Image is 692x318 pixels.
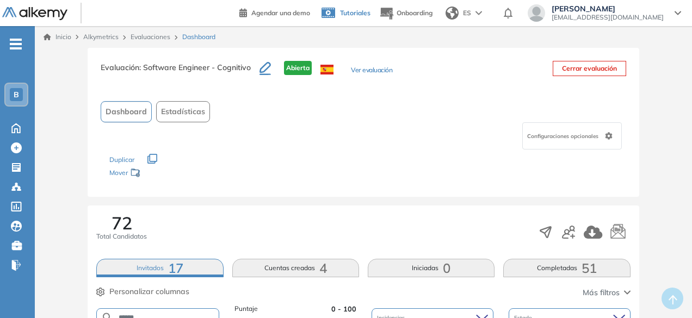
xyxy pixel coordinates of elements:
[397,9,432,17] span: Onboarding
[2,7,67,21] img: Logo
[379,2,432,25] button: Onboarding
[234,304,258,314] span: Puntaje
[638,266,692,318] iframe: Chat Widget
[156,101,210,122] button: Estadísticas
[96,259,223,277] button: Invitados17
[503,259,630,277] button: Completadas51
[109,155,134,164] span: Duplicar
[351,65,392,77] button: Ver evaluación
[251,9,310,17] span: Agendar una demo
[522,122,622,149] div: Configuraciones opcionales
[340,9,370,17] span: Tutoriales
[331,304,356,314] span: 0 - 100
[446,7,459,20] img: world
[463,8,471,18] span: ES
[131,33,170,41] a: Evaluaciones
[109,286,189,297] span: Personalizar columnas
[14,90,19,99] span: B
[139,63,251,72] span: : Software Engineer - Cognitivo
[106,106,147,117] span: Dashboard
[583,287,631,298] button: Más filtros
[553,61,626,76] button: Cerrar evaluación
[552,13,664,22] span: [EMAIL_ADDRESS][DOMAIN_NAME]
[96,232,147,241] span: Total Candidatos
[161,106,205,117] span: Estadísticas
[112,214,132,232] span: 72
[101,101,152,122] button: Dashboard
[109,164,218,184] div: Mover
[527,132,601,140] span: Configuraciones opcionales
[44,32,71,42] a: Inicio
[284,61,312,75] span: Abierta
[182,32,215,42] span: Dashboard
[83,33,119,41] span: Alkymetrics
[239,5,310,18] a: Agendar una demo
[552,4,664,13] span: [PERSON_NAME]
[638,266,692,318] div: Widget de chat
[96,286,189,297] button: Personalizar columnas
[101,61,259,84] h3: Evaluación
[583,287,620,298] span: Más filtros
[232,259,359,277] button: Cuentas creadas4
[10,43,22,45] i: -
[368,259,495,277] button: Iniciadas0
[320,65,333,74] img: ESP
[475,11,482,15] img: arrow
